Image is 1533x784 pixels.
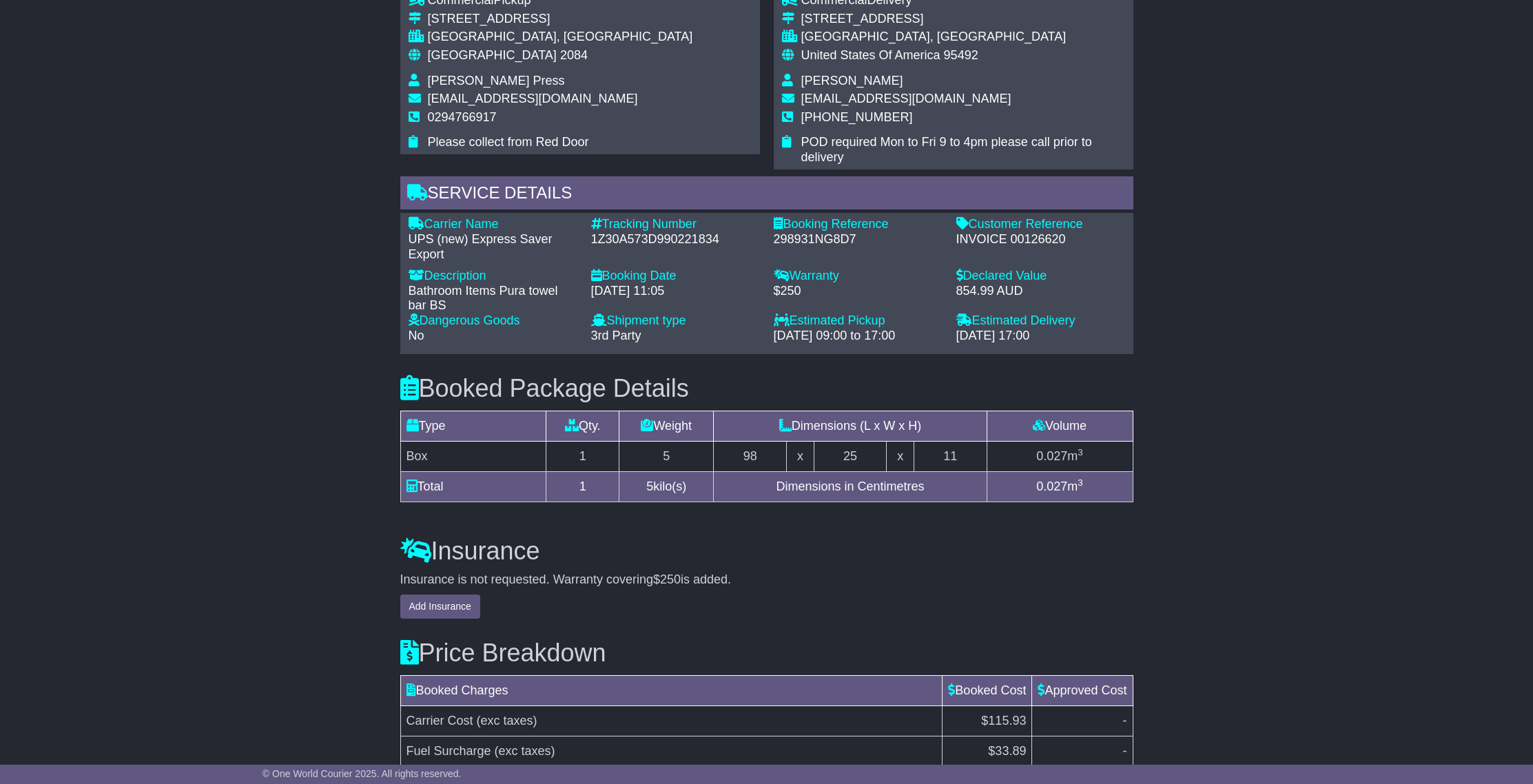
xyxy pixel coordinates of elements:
span: (exc taxes) [477,714,537,728]
div: Carrier Name [409,217,577,232]
td: Qty. [546,411,619,441]
sup: 3 [1078,447,1083,457]
td: kilo(s) [619,471,714,502]
div: $250 [774,284,943,299]
span: 0.027 [1036,449,1067,463]
div: Declared Value [956,269,1125,284]
span: No [409,329,424,342]
td: x [887,441,914,471]
h3: Price Breakdown [400,639,1133,667]
span: [EMAIL_ADDRESS][DOMAIN_NAME] [428,92,638,105]
span: $250 [653,572,681,586]
span: - [1123,714,1127,728]
span: 5 [646,479,653,493]
span: © One World Courier 2025. All rights reserved. [263,768,462,779]
span: [GEOGRAPHIC_DATA] [428,48,557,62]
div: Bathroom Items Pura towel bar BS [409,284,577,313]
span: 0.027 [1036,479,1067,493]
td: Dimensions (L x W x H) [714,411,987,441]
td: x [787,441,814,471]
td: Volume [987,411,1133,441]
span: Carrier Cost [407,714,473,728]
div: 854.99 AUD [956,284,1125,299]
div: Shipment type [591,313,760,329]
span: $115.93 [981,714,1026,728]
td: 11 [914,441,987,471]
div: Warranty [774,269,943,284]
sup: 3 [1078,477,1083,488]
span: [PHONE_NUMBER] [801,110,913,124]
div: Customer Reference [956,217,1125,232]
span: $33.89 [988,744,1026,758]
div: [STREET_ADDRESS] [801,12,1125,27]
div: Tracking Number [591,217,760,232]
span: [EMAIL_ADDRESS][DOMAIN_NAME] [801,92,1011,105]
div: UPS (new) Express Saver Export [409,232,577,262]
div: [STREET_ADDRESS] [428,12,693,27]
span: 2084 [560,48,588,62]
td: Approved Cost [1032,675,1133,705]
div: Estimated Delivery [956,313,1125,329]
td: Booked Charges [400,675,943,705]
td: Total [400,471,546,502]
span: [PERSON_NAME] [801,74,903,87]
span: United States Of America [801,48,940,62]
td: 98 [714,441,787,471]
button: Add Insurance [400,595,480,619]
div: Booking Reference [774,217,943,232]
div: [DATE] 17:00 [956,329,1125,344]
div: [DATE] 09:00 to 17:00 [774,329,943,344]
span: 0294766917 [428,110,497,124]
div: Description [409,269,577,284]
div: [GEOGRAPHIC_DATA], [GEOGRAPHIC_DATA] [428,30,693,45]
td: Booked Cost [943,675,1032,705]
div: Dangerous Goods [409,313,577,329]
span: Please collect from Red Door [428,135,589,149]
span: 3rd Party [591,329,641,342]
div: 1Z30A573D990221834 [591,232,760,247]
span: POD required Mon to Fri 9 to 4pm please call prior to delivery [801,135,1092,164]
div: [GEOGRAPHIC_DATA], [GEOGRAPHIC_DATA] [801,30,1125,45]
td: m [987,441,1133,471]
td: Dimensions in Centimetres [714,471,987,502]
div: [DATE] 11:05 [591,284,760,299]
td: Type [400,411,546,441]
span: (exc taxes) [495,744,555,758]
div: Insurance is not requested. Warranty covering is added. [400,572,1133,588]
td: 1 [546,471,619,502]
td: 5 [619,441,714,471]
div: Booking Date [591,269,760,284]
h3: Insurance [400,537,1133,565]
td: Box [400,441,546,471]
div: Service Details [400,176,1133,214]
div: 298931NG8D7 [774,232,943,247]
span: Fuel Surcharge [407,744,491,758]
td: Weight [619,411,714,441]
td: m [987,471,1133,502]
td: 1 [546,441,619,471]
span: - [1123,744,1127,758]
span: [PERSON_NAME] Press [428,74,565,87]
h3: Booked Package Details [400,375,1133,402]
span: 95492 [944,48,978,62]
div: Estimated Pickup [774,313,943,329]
div: INVOICE 00126620 [956,232,1125,247]
td: 25 [814,441,887,471]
